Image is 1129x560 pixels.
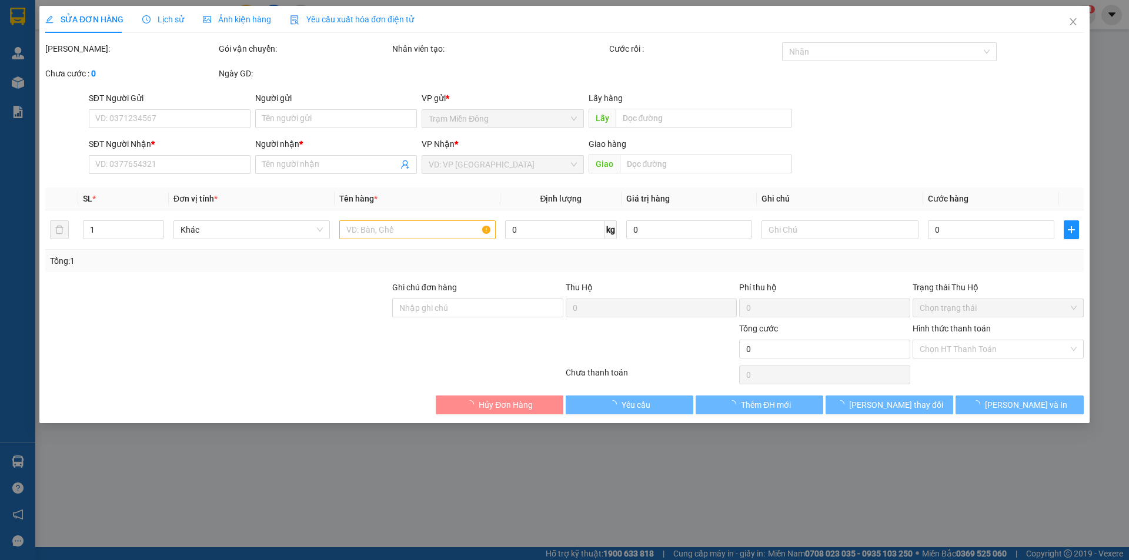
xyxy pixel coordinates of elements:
span: Ảnh kiện hàng [203,15,271,24]
span: Giao [589,155,620,173]
button: Hủy Đơn Hàng [436,395,563,414]
input: Ghi chú đơn hàng [392,299,563,317]
div: Ngày GD: [219,67,390,80]
span: Trạm Miền Đông [429,110,577,128]
span: Lịch sử [142,15,184,24]
span: Giá trị hàng [626,194,670,203]
b: 0 [91,69,96,78]
span: edit [45,15,54,24]
span: Yêu cầu [622,398,650,411]
label: Hình thức thanh toán [913,324,991,333]
div: Gói vận chuyển: [219,42,390,55]
button: delete [50,220,69,239]
label: Ghi chú đơn hàng [392,283,457,292]
input: Dọc đường [620,155,792,173]
span: loading [836,400,849,408]
input: Dọc đường [616,109,792,128]
span: Định lượng [540,194,582,203]
div: Cước rồi : [609,42,780,55]
span: SL [83,194,92,203]
span: Lấy hàng [589,93,623,103]
div: Chưa thanh toán [564,366,738,387]
span: VP Nhận [422,139,455,149]
input: VD: Bàn, Ghế [339,220,496,239]
div: Người nhận [255,138,417,150]
button: Yêu cầu [566,395,693,414]
span: Chọn trạng thái [920,299,1077,317]
span: Thêm ĐH mới [741,398,791,411]
span: Hủy Đơn Hàng [479,398,533,411]
div: Chưa cước : [45,67,216,80]
span: user-add [401,160,410,169]
span: Giao hàng [589,139,626,149]
button: [PERSON_NAME] thay đổi [826,395,953,414]
img: icon [290,15,299,25]
span: Cước hàng [928,194,968,203]
div: Phí thu hộ [739,281,910,299]
div: VP gửi [422,92,584,105]
span: loading [972,400,985,408]
span: loading [609,400,622,408]
button: Thêm ĐH mới [696,395,823,414]
span: [PERSON_NAME] và In [985,398,1067,411]
span: Lấy [589,109,616,128]
div: [PERSON_NAME]: [45,42,216,55]
div: SĐT Người Gửi [89,92,250,105]
button: plus [1064,220,1079,239]
span: clock-circle [142,15,151,24]
span: Tổng cước [739,324,778,333]
button: Close [1057,6,1090,39]
span: Tên hàng [339,194,378,203]
span: Đơn vị tính [173,194,218,203]
span: SỬA ĐƠN HÀNG [45,15,123,24]
input: Ghi Chú [762,220,918,239]
th: Ghi chú [757,187,923,210]
div: Người gửi [255,92,417,105]
span: kg [605,220,617,239]
span: loading [466,400,479,408]
div: Nhân viên tạo: [392,42,607,55]
span: close [1068,17,1078,26]
span: Khác [181,221,323,239]
span: plus [1064,225,1078,234]
span: Thu Hộ [566,283,593,292]
span: [PERSON_NAME] thay đổi [849,398,943,411]
span: loading [728,400,741,408]
button: [PERSON_NAME] và In [956,395,1084,414]
span: Yêu cầu xuất hóa đơn điện tử [290,15,414,24]
div: Tổng: 1 [50,254,436,267]
div: SĐT Người Nhận [89,138,250,150]
span: picture [203,15,211,24]
div: Trạng thái Thu Hộ [913,281,1084,294]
